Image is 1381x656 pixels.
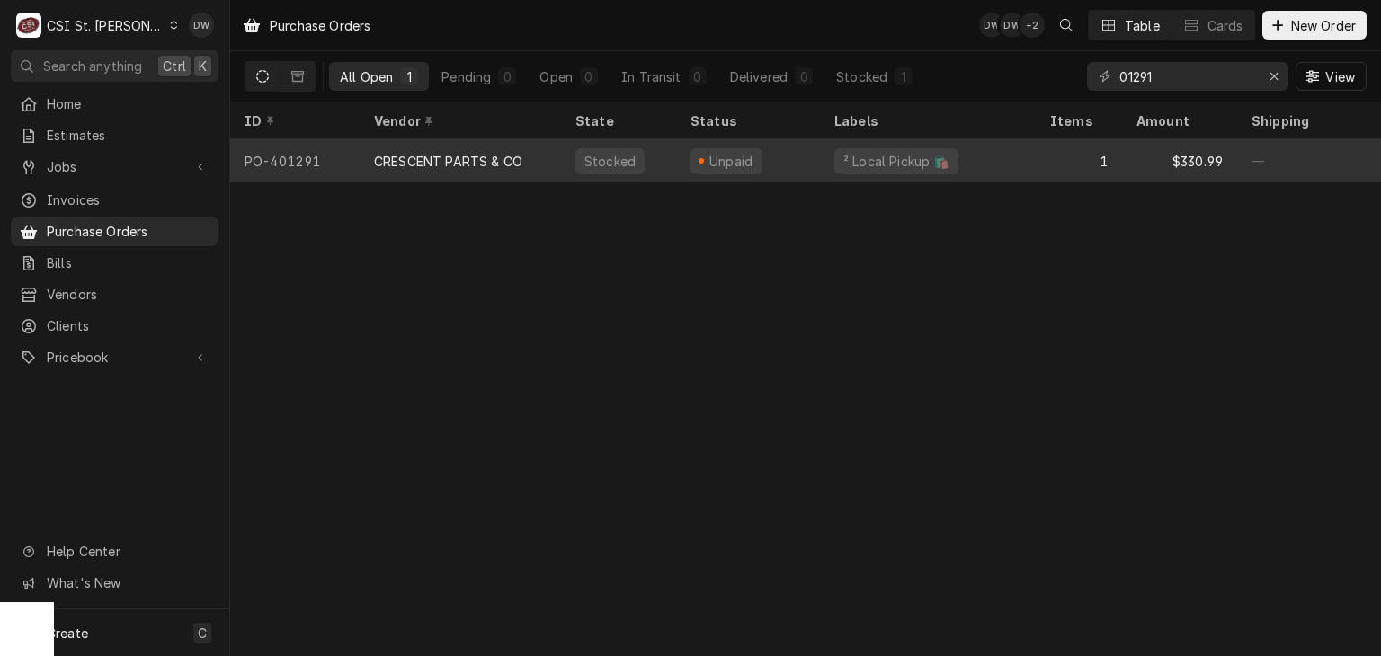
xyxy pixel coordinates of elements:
span: Ctrl [163,57,186,75]
div: Unpaid [707,152,755,171]
div: All Open [340,67,393,86]
span: Create [47,625,88,641]
div: State [575,111,662,130]
div: Cards [1207,16,1243,35]
div: DW [1000,13,1025,38]
div: DW [189,13,214,38]
div: Pending [441,67,491,86]
button: View [1296,62,1367,91]
a: Purchase Orders [11,217,218,246]
div: Table [1125,16,1160,35]
span: Estimates [47,126,209,145]
span: Search anything [43,57,142,75]
div: Open [539,67,573,86]
div: $330.99 [1122,139,1237,182]
div: CRESCENT PARTS & CO [374,152,522,171]
a: Go to What's New [11,568,218,598]
span: Invoices [47,191,209,209]
div: 0 [502,67,512,86]
a: Clients [11,311,218,341]
span: K [199,57,207,75]
button: Erase input [1260,62,1288,91]
div: DW [979,13,1004,38]
span: Jobs [47,157,183,176]
a: Estimates [11,120,218,150]
a: Go to Help Center [11,536,218,566]
div: Amount [1136,111,1219,130]
div: Vendor [374,111,543,130]
div: 1 [404,67,414,86]
button: Open search [1052,11,1081,40]
a: Invoices [11,185,218,215]
div: Stocked [836,67,887,86]
a: Vendors [11,279,218,309]
div: CSI St. [PERSON_NAME] [47,16,164,35]
a: Go to Pricebook [11,342,218,372]
div: 0 [584,67,594,86]
a: Home [11,89,218,119]
div: Dyane Weber's Avatar [1000,13,1025,38]
div: PO-401291 [230,139,360,182]
div: In Transit [621,67,682,86]
div: Stocked [583,152,637,171]
span: Home [47,94,209,113]
div: C [16,13,41,38]
input: Keyword search [1119,62,1254,91]
div: Labels [834,111,1021,130]
div: 1 [1036,139,1122,182]
div: 0 [798,67,809,86]
a: Bills [11,248,218,278]
span: Pricebook [47,348,183,367]
span: Bills [47,253,209,272]
div: Delivered [730,67,788,86]
div: 1 [898,67,909,86]
span: What's New [47,573,208,592]
div: + 2 [1020,13,1045,38]
span: Purchase Orders [47,222,209,241]
div: Status [690,111,802,130]
div: CSI St. Louis's Avatar [16,13,41,38]
span: View [1322,67,1359,86]
div: Items [1050,111,1104,130]
span: Vendors [47,285,209,304]
button: New Order [1262,11,1367,40]
span: New Order [1287,16,1359,35]
span: Help Center [47,542,208,561]
div: ² Local Pickup 🛍️ [842,152,951,171]
a: Go to Jobs [11,152,218,182]
span: C [198,624,207,643]
div: ID [245,111,342,130]
div: 0 [692,67,703,86]
div: Dyane Weber's Avatar [979,13,1004,38]
div: Dyane Weber's Avatar [189,13,214,38]
button: Search anythingCtrlK [11,50,218,82]
span: Clients [47,316,209,335]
